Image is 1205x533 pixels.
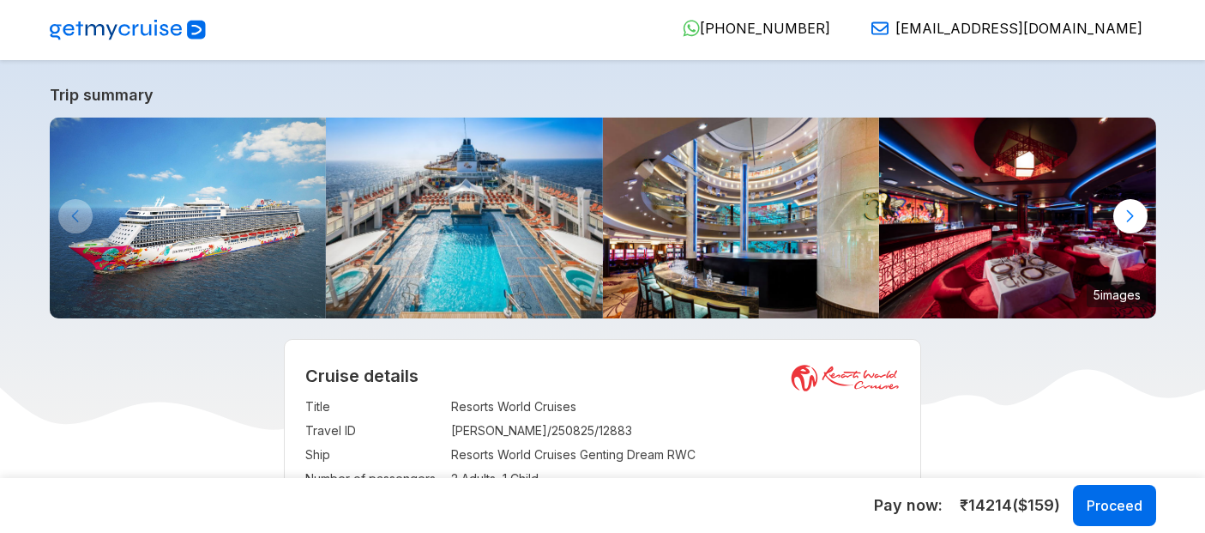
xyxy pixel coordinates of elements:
a: [PHONE_NUMBER] [669,20,830,37]
img: 16.jpg [879,118,1156,318]
td: : [443,395,451,419]
img: Main-Pool-800x533.jpg [326,118,603,318]
span: [PHONE_NUMBER] [700,20,830,37]
img: GentingDreambyResortsWorldCruises-KlookIndia.jpg [50,118,327,318]
td: Title [305,395,443,419]
td: [PERSON_NAME]/250825/12883 [451,419,900,443]
td: : [443,443,451,467]
td: Resorts World Cruises [451,395,900,419]
img: 4.jpg [603,118,880,318]
span: [EMAIL_ADDRESS][DOMAIN_NAME] [895,20,1142,37]
td: Number of passengers [305,467,443,491]
a: [EMAIL_ADDRESS][DOMAIN_NAME] [858,20,1142,37]
small: 5 images [1087,282,1148,307]
td: Resorts World Cruises Genting Dream RWC [451,443,900,467]
td: 2 Adults, 1 Child [451,467,900,491]
td: : [443,419,451,443]
img: Email [871,20,889,37]
button: Proceed [1073,485,1156,526]
span: ₹ 14214 ($ 159 ) [960,494,1060,517]
td: : [443,467,451,491]
h2: Cruise details [305,366,900,386]
td: Travel ID [305,419,443,443]
img: WhatsApp [683,20,700,37]
td: Ship [305,443,443,467]
h5: Pay now: [874,495,943,516]
a: Trip summary [50,86,1156,104]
